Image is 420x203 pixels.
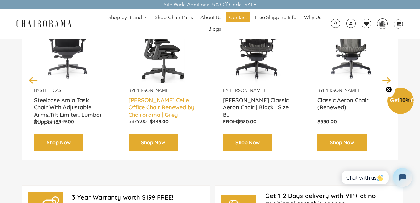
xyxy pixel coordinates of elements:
[223,118,292,125] p: From
[34,87,103,93] p: by
[317,97,387,112] a: Classic Aeron Chair (Renewed)
[229,87,265,93] a: [PERSON_NAME]
[150,118,169,125] span: $449.00
[317,87,387,93] p: by
[387,88,414,115] div: Get10%OffClose teaser
[28,75,39,86] button: Previous
[399,97,411,103] span: 10%
[381,75,392,86] button: Next
[34,9,103,87] a: Amia Chair by chairorama.com Renewed Amia Chair chairorama.com
[223,134,272,151] a: Shop Now
[255,14,296,21] span: Free Shipping Info
[200,14,221,21] span: About Us
[134,87,170,93] a: [PERSON_NAME]
[129,118,147,124] span: $879.00
[129,9,198,87] a: Herman Miller Celle Office Chair Renewed by Chairorama | Grey - chairorama Herman Miller Celle Of...
[40,87,64,93] a: Steelcase
[152,12,196,22] a: Shop Chair Parts
[34,9,103,87] img: Amia Chair by chairorama.com
[155,14,193,21] span: Shop Chair Parts
[129,134,178,151] a: Shop Now
[301,12,324,22] a: Why Us
[129,9,198,87] img: Herman Miller Celle Office Chair Renewed by Chairorama | Grey - chairorama
[335,163,417,192] iframe: Tidio Chat
[129,87,198,93] p: by
[205,24,224,34] a: Blogs
[251,12,300,22] a: Free Shipping Info
[317,9,387,87] img: Classic Aeron Chair (Renewed) - chairorama
[208,26,221,32] span: Blogs
[72,193,204,201] h2: 3 Year Warranty worth $199 FREE!
[55,118,74,125] span: $349.00
[229,14,247,21] span: Contact
[377,19,387,28] img: WhatsApp_Image_2024-07-12_at_16.23.01.webp
[237,118,256,125] span: $580.00
[223,9,292,87] a: Herman Miller Classic Aeron Chair | Black | Size B (Renewed) - chairorama Herman Miller Classic A...
[13,19,75,30] img: chairorama
[317,9,387,87] a: Classic Aeron Chair (Renewed) - chairorama Classic Aeron Chair (Renewed) - chairorama
[382,83,395,97] button: Close teaser
[34,118,52,124] span: $489.00
[323,87,359,93] a: [PERSON_NAME]
[317,118,337,125] span: $530.00
[34,134,83,151] a: Shop Now
[105,13,151,22] a: Shop by Brand
[223,9,292,87] img: Herman Miller Classic Aeron Chair | Black | Size B (Renewed) - chairorama
[223,87,292,93] p: by
[129,97,198,112] a: [PERSON_NAME] Celle Office Chair Renewed by Chairorama | Grey
[223,97,292,112] a: [PERSON_NAME] Classic Aeron Chair | Black | Size B...
[102,12,327,36] nav: DesktopNavigation
[317,134,367,151] a: Shop Now
[34,97,103,112] a: Steelcase Amia Task Chair With Adjustable Arms,Tilt Limiter, Lumbar Support...
[226,12,250,22] a: Contact
[304,14,321,21] span: Why Us
[197,12,225,22] a: About Us
[390,97,419,103] span: Get Off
